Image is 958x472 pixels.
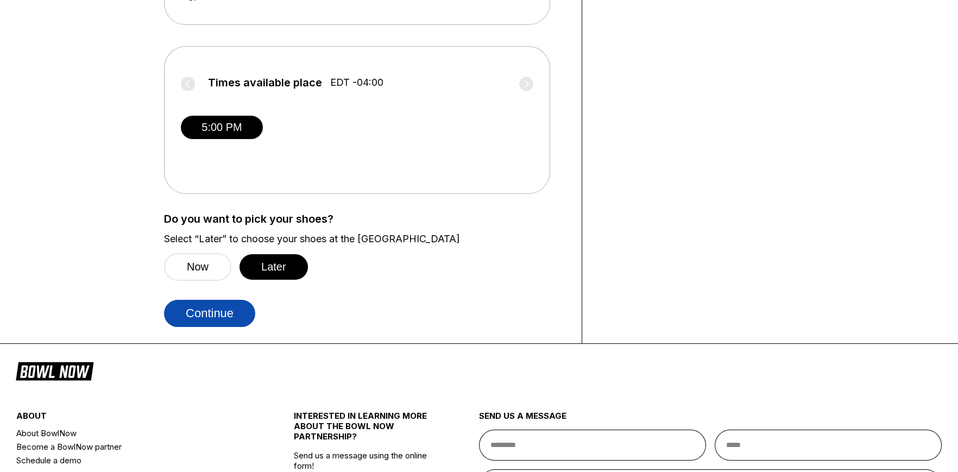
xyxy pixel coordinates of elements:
a: Become a BowlNow partner [16,440,248,454]
span: Times available place [208,77,322,89]
button: Now [164,253,231,281]
a: About BowlNow [16,426,248,440]
div: send us a message [479,411,942,430]
div: INTERESTED IN LEARNING MORE ABOUT THE BOWL NOW PARTNERSHIP? [294,411,433,450]
div: about [16,411,248,426]
label: Select “Later” to choose your shoes at the [GEOGRAPHIC_DATA] [164,233,565,245]
span: EDT -04:00 [330,77,383,89]
button: 5:00 PM [181,116,263,139]
button: Continue [164,300,255,327]
button: Later [239,254,308,280]
a: Schedule a demo [16,454,248,467]
label: Do you want to pick your shoes? [164,213,565,225]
